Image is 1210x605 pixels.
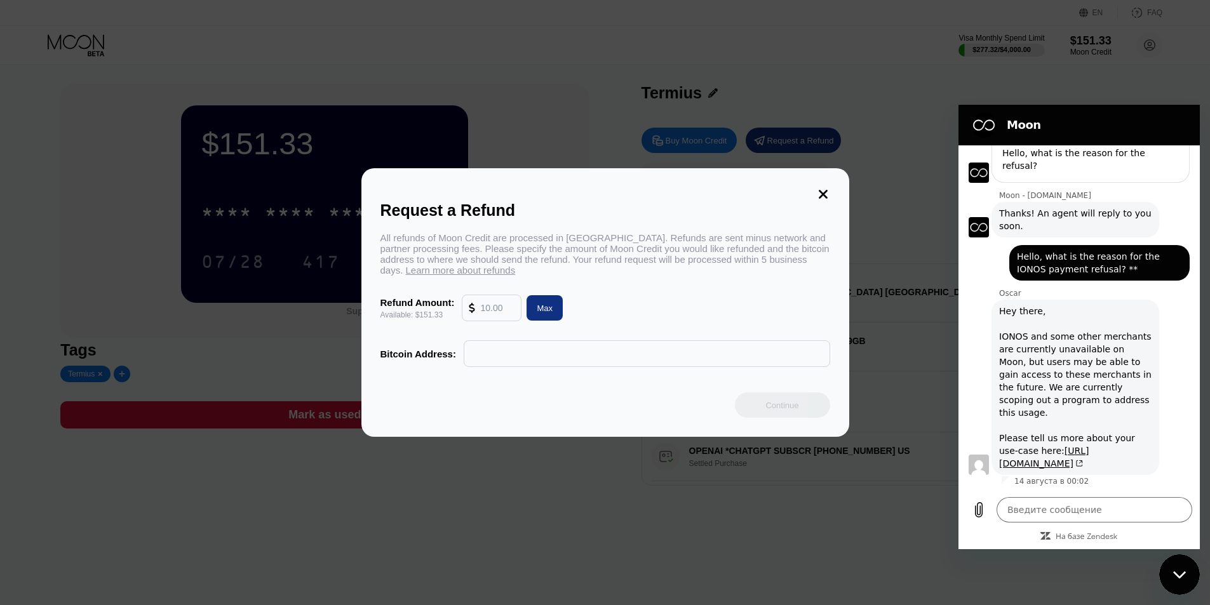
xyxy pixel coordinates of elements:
iframe: Кнопка, открывающая окно обмена сообщениями; идет разговор [1159,554,1200,595]
div: Available: $151.33 [380,310,455,319]
input: 10.00 [480,295,514,321]
div: Bitcoin Address: [380,349,456,359]
div: All refunds of Moon Credit are processed in [GEOGRAPHIC_DATA]. Refunds are sent minus network and... [380,232,830,276]
div: Max [521,295,563,321]
div: Max [537,303,553,314]
div: Refund Amount: [380,297,455,308]
div: Request a Refund [380,201,830,220]
iframe: Окно обмена сообщениями [958,105,1200,549]
span: Learn more about refunds [406,265,516,276]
